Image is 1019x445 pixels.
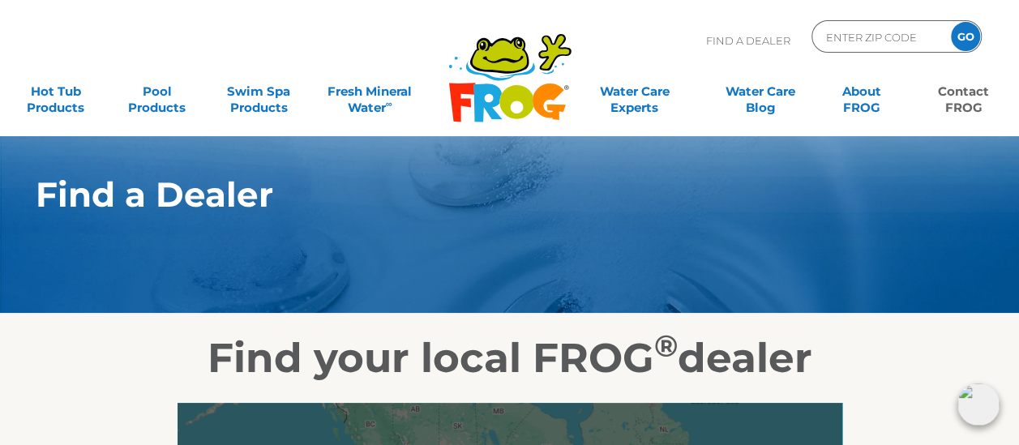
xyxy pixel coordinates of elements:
[957,383,1000,426] img: openIcon
[824,25,934,49] input: Zip Code Form
[654,327,678,364] sup: ®
[16,75,95,108] a: Hot TubProducts
[386,98,392,109] sup: ∞
[570,75,698,108] a: Water CareExperts
[924,75,1003,108] a: ContactFROG
[951,22,980,51] input: GO
[11,334,1008,383] h2: Find your local FROG dealer
[321,75,420,108] a: Fresh MineralWater∞
[706,20,790,61] p: Find A Dealer
[118,75,196,108] a: PoolProducts
[219,75,298,108] a: Swim SpaProducts
[822,75,901,108] a: AboutFROG
[36,175,909,214] h1: Find a Dealer
[721,75,799,108] a: Water CareBlog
